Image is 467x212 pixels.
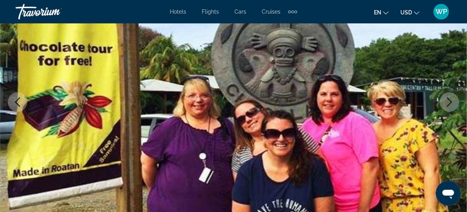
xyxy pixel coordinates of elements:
[16,2,93,22] a: Travorium
[431,4,451,20] button: User Menu
[400,9,412,16] span: USD
[374,9,381,16] span: en
[234,9,246,15] a: Cars
[262,9,280,15] a: Cruises
[440,92,459,112] button: Next image
[288,5,297,18] button: Extra navigation items
[374,7,389,18] button: Change language
[435,8,447,16] span: WP
[400,7,419,18] button: Change currency
[202,9,219,15] a: Flights
[170,9,186,15] a: Hotels
[8,92,27,112] button: Previous image
[436,181,461,206] iframe: Button to launch messaging window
